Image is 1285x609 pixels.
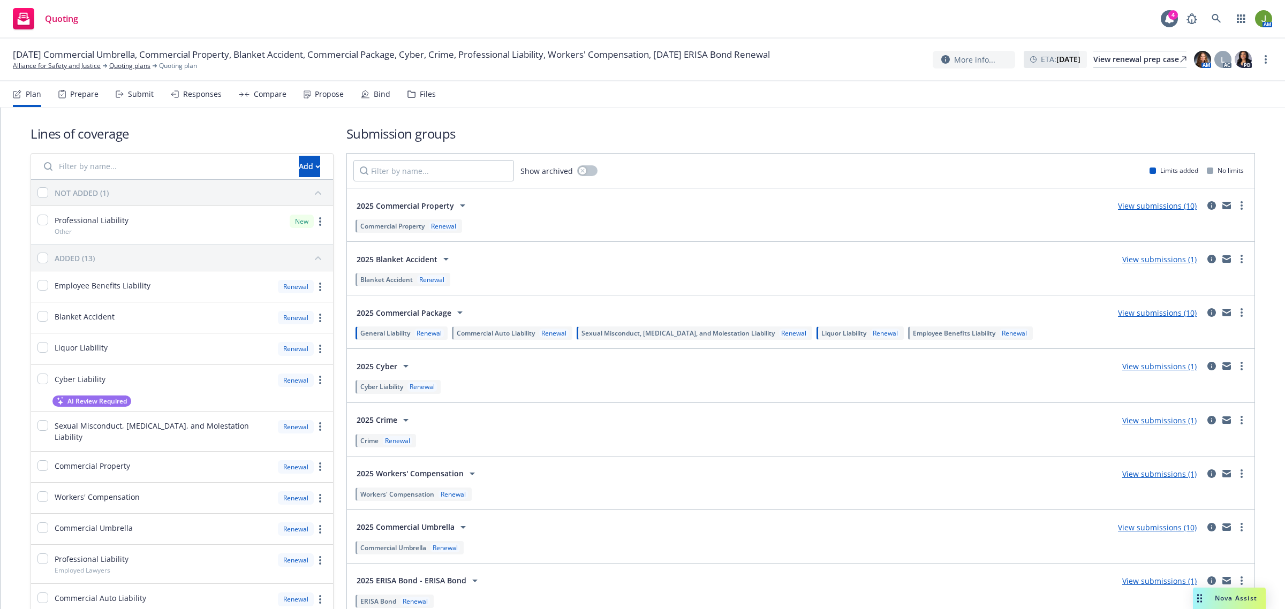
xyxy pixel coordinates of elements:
[871,329,900,338] div: Renewal
[314,420,327,433] a: more
[1220,574,1233,587] a: mail
[1235,253,1248,265] a: more
[254,90,286,98] div: Compare
[55,280,150,291] span: Employee Benefits Liability
[278,491,314,505] div: Renewal
[55,187,109,199] div: NOT ADDED (1)
[55,253,95,264] div: ADDED (13)
[357,254,437,265] span: 2025 Blanket Accident
[1235,360,1248,372] a: more
[1220,253,1233,265] a: mail
[1235,521,1248,534] a: more
[357,307,451,318] span: 2025 Commercial Package
[1093,51,1186,68] a: View renewal prep case
[1205,521,1218,534] a: circleInformation
[1193,588,1206,609] div: Drag to move
[1235,51,1252,68] img: photo
[183,90,222,98] div: Responses
[1000,329,1029,338] div: Renewal
[430,543,460,552] div: Renewal
[278,374,314,387] div: Renewal
[314,523,327,536] a: more
[360,543,426,552] span: Commercial Umbrella
[1220,306,1233,319] a: mail
[1181,8,1203,29] a: Report a Bug
[357,361,397,372] span: 2025 Cyber
[353,160,514,181] input: Filter by name...
[13,61,101,71] a: Alliance for Safety and Justice
[346,125,1255,142] h1: Submission groups
[314,215,327,228] a: more
[1193,588,1266,609] button: Nova Assist
[67,397,127,406] span: AI Review Required
[933,51,1015,68] button: More info...
[360,597,396,606] span: ERISA Bond
[353,302,470,323] button: 2025 Commercial Package
[9,4,82,34] a: Quoting
[357,521,455,532] span: 2025 Commercial Umbrella
[55,311,115,322] span: Blanket Accident
[55,553,128,565] span: Professional Liability
[1122,254,1197,264] a: View submissions (1)
[353,463,482,484] button: 2025 Workers' Compensation
[417,275,447,284] div: Renewal
[1215,593,1257,603] span: Nova Assist
[520,165,573,177] span: Show archived
[1205,360,1218,372] a: circleInformation
[299,156,320,177] button: Add
[55,227,72,236] span: Other
[1093,51,1186,67] div: View renewal prep case
[278,420,314,433] div: Renewal
[1118,522,1197,532] a: View submissions (10)
[360,329,410,338] span: General Liability
[315,90,344,98] div: Propose
[1194,51,1211,68] img: photo
[1230,8,1252,29] a: Switch app
[159,61,197,71] span: Quoting plan
[357,575,466,586] span: 2025 ERISA Bond - ERISA Bond
[128,90,154,98] div: Submit
[1221,54,1225,65] span: L
[581,329,775,338] span: Sexual Misconduct, [MEDICAL_DATA], and Molestation Liability
[278,460,314,474] div: Renewal
[55,249,327,267] button: ADDED (13)
[314,492,327,505] a: more
[55,342,108,353] span: Liquor Liability
[400,597,430,606] div: Renewal
[55,592,146,604] span: Commercial Auto Liability
[429,222,458,231] div: Renewal
[353,248,456,270] button: 2025 Blanket Accident
[360,275,413,284] span: Blanket Accident
[360,490,434,499] span: Workers' Compensation
[374,90,390,98] div: Bind
[109,61,150,71] a: Quoting plans
[55,184,327,201] button: NOT ADDED (1)
[1235,306,1248,319] a: more
[407,382,437,391] div: Renewal
[278,592,314,606] div: Renewal
[1041,54,1080,65] span: ETA :
[1207,166,1244,175] div: No limits
[1220,521,1233,534] a: mail
[55,215,128,226] span: Professional Liability
[314,374,327,386] a: more
[1122,469,1197,479] a: View submissions (1)
[31,125,334,142] h1: Lines of coverage
[1118,308,1197,318] a: View submissions (10)
[1235,414,1248,427] a: more
[1122,576,1197,586] a: View submissions (1)
[1056,54,1080,64] strong: [DATE]
[55,460,130,471] span: Commercial Property
[1235,467,1248,480] a: more
[357,468,464,479] span: 2025 Workers' Compensation
[278,342,314,355] div: Renewal
[314,593,327,606] a: more
[52,395,131,407] button: AI Review Required
[821,329,866,338] span: Liquor Liability
[539,329,569,338] div: Renewal
[1220,199,1233,212] a: mail
[360,222,425,231] span: Commercial Property
[1205,253,1218,265] a: circleInformation
[1220,414,1233,427] a: mail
